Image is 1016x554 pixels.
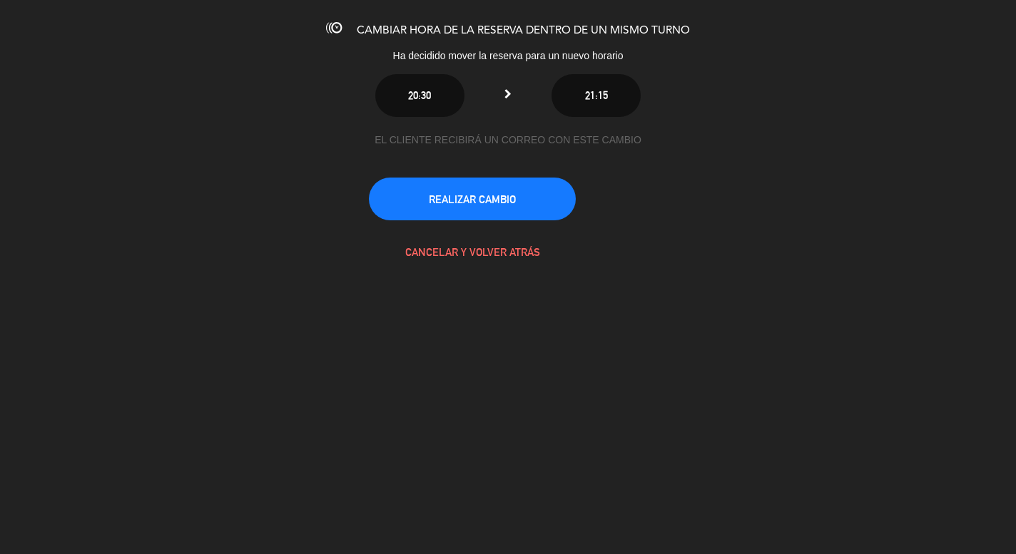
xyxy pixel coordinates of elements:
[273,48,743,64] div: Ha decidido mover la reserva para un nuevo horario
[585,89,608,101] span: 21:15
[369,132,647,148] div: EL CLIENTE RECIBIRÁ UN CORREO CON ESTE CAMBIO
[552,74,641,117] button: 21:15
[357,25,690,36] span: CAMBIAR HORA DE LA RESERVA DENTRO DE UN MISMO TURNO
[369,178,576,220] button: REALIZAR CAMBIO
[369,230,576,273] button: CANCELAR Y VOLVER ATRÁS
[408,89,431,101] span: 20:30
[375,74,464,117] button: 20:30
